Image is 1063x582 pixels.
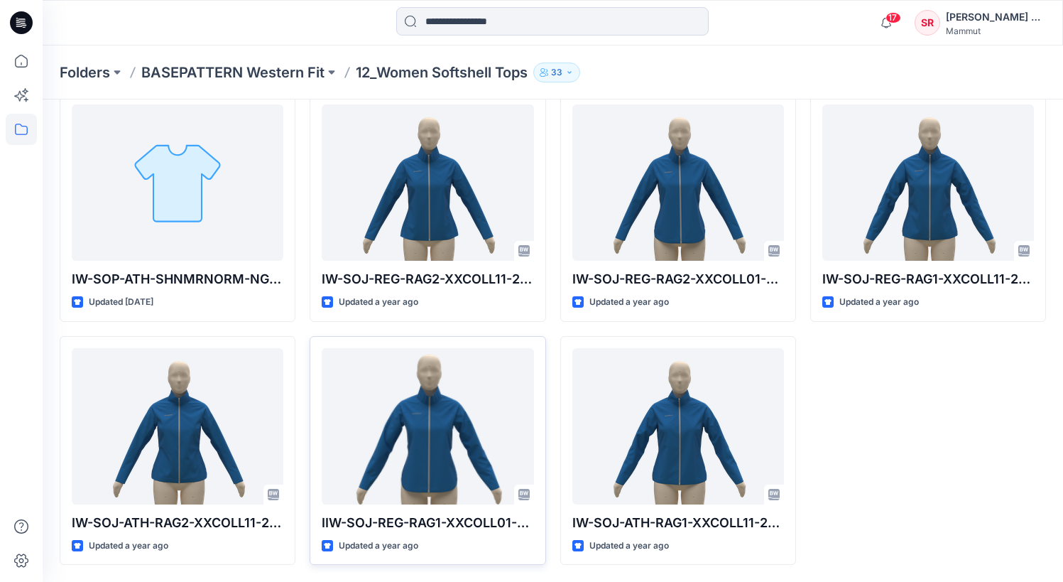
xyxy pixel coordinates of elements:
a: Folders [60,63,110,82]
a: IW-SOJ-REG-RAG1-XXCOLL11-2024-03 [822,104,1034,261]
p: Updated [DATE] [89,295,153,310]
p: IIW-SOJ-REG-RAG1-XXCOLL01-2024-03 [322,513,533,533]
p: IW-SOJ-REG-RAG1-XXCOLL11-2024-03 [822,269,1034,289]
a: IW-SOP-ATH-SHNMRNORM-NGYY11-SS27 [72,104,283,261]
p: IW-SOJ-REG-RAG2-XXCOLL11-2024-03 [322,269,533,289]
a: IIW-SOJ-REG-RAG1-XXCOLL01-2024-03 [322,348,533,505]
p: IW-SOJ-ATH-RAG1-XXCOLL11-2024-03 [572,513,784,533]
p: IW-SOP-ATH-SHNMRNORM-NGYY11-SS27 [72,269,283,289]
p: Updated a year ago [339,295,418,310]
a: IW-SOJ-ATH-RAG2-XXCOLL11-2024-03 [72,348,283,505]
div: [PERSON_NAME] Ripegutu [946,9,1045,26]
button: 33 [533,63,580,82]
p: Updated a year ago [839,295,919,310]
a: BASEPATTERN Western Fit [141,63,325,82]
p: 12_Women Softshell Tops [356,63,528,82]
a: IW-SOJ-REG-RAG2-XXCOLL01-2024-03 [572,104,784,261]
p: IW-SOJ-ATH-RAG2-XXCOLL11-2024-03 [72,513,283,533]
p: Updated a year ago [589,295,669,310]
p: 33 [551,65,562,80]
span: 17 [885,12,901,23]
p: Updated a year ago [89,539,168,554]
a: IW-SOJ-ATH-RAG1-XXCOLL11-2024-03 [572,348,784,505]
a: IW-SOJ-REG-RAG2-XXCOLL11-2024-03 [322,104,533,261]
p: Updated a year ago [339,539,418,554]
div: SR [915,10,940,36]
p: IW-SOJ-REG-RAG2-XXCOLL01-2024-03 [572,269,784,289]
div: Mammut [946,26,1045,36]
p: Updated a year ago [589,539,669,554]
